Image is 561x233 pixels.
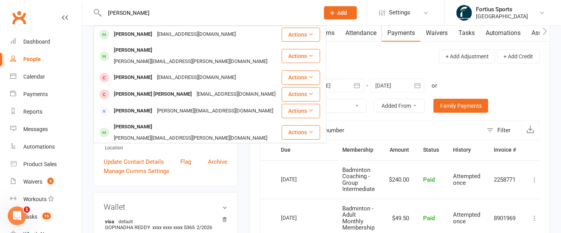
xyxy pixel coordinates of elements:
div: Reports [23,109,42,115]
span: Add [338,10,347,16]
span: Badminton - Adult Monthly Membership [342,205,375,231]
span: default [116,218,135,224]
a: Clubworx [9,8,29,27]
a: Manage Comms Settings [104,166,169,176]
div: Automations [23,144,55,150]
a: Family Payments [434,99,488,113]
a: Flag [181,157,192,166]
div: [GEOGRAPHIC_DATA] [476,13,528,20]
span: 16 [42,213,51,219]
a: Waivers [420,24,453,42]
div: Tasks [23,214,37,220]
span: 3 [47,178,54,184]
img: thumb_image1743802567.png [456,5,472,21]
div: People [23,56,41,62]
button: + Add Adjustment [439,49,495,63]
span: Paid [423,215,435,222]
a: Payments [10,86,82,103]
button: Add [324,6,357,19]
span: Paid [423,176,435,183]
div: [DATE] [281,173,317,185]
div: [PERSON_NAME][EMAIL_ADDRESS][DOMAIN_NAME] [155,105,275,117]
button: Actions [282,87,320,101]
div: [PERSON_NAME] [112,72,155,83]
button: Filter [483,121,521,140]
span: Settings [389,4,410,21]
div: Payments [23,91,48,97]
div: [PERSON_NAME] [112,105,155,117]
button: Added From [374,99,425,113]
div: [PERSON_NAME] [112,45,155,56]
div: Filter [498,126,511,135]
span: 1 [24,207,30,213]
div: [PERSON_NAME] [PERSON_NAME] [112,89,194,100]
div: [EMAIL_ADDRESS][DOMAIN_NAME] [155,29,238,40]
button: Actions [282,104,320,118]
a: Waivers 3 [10,173,82,191]
span: Badminton Coaching - Group Intermediate [342,166,375,193]
div: Waivers [23,179,42,185]
div: Dashboard [23,39,50,45]
div: [DATE] [281,212,317,224]
button: Actions [282,70,320,84]
a: Update Contact Details [104,157,164,166]
div: Workouts [23,196,47,202]
div: [EMAIL_ADDRESS][DOMAIN_NAME] [194,89,278,100]
div: Product Sales [23,161,57,167]
a: Workouts [10,191,82,208]
th: Amount [382,140,416,160]
div: Location [105,144,227,152]
button: Actions [282,49,320,63]
a: Calendar [10,68,82,86]
th: Invoice # [487,140,523,160]
th: History [446,140,487,160]
strong: visa [105,218,223,224]
div: [PERSON_NAME] [112,121,155,133]
div: [PERSON_NAME][EMAIL_ADDRESS][PERSON_NAME][DOMAIN_NAME] [112,56,270,67]
input: Search by invoice number [260,121,483,140]
span: Attempted once [453,211,480,225]
input: Search... [102,7,314,18]
a: Attendance [340,24,382,42]
div: Fortius Sports [476,6,528,13]
a: Automations [10,138,82,156]
span: xxxx xxxx xxxx 5365 [152,224,195,230]
div: or [432,81,437,90]
a: Dashboard [10,33,82,51]
th: Status [416,140,446,160]
button: Actions [282,28,320,42]
th: Membership [335,140,382,160]
a: Messages [10,121,82,138]
a: Reports [10,103,82,121]
div: Calendar [23,74,45,80]
td: 2258771 [487,160,523,199]
a: Automations [480,24,526,42]
th: Due [274,140,335,160]
a: People [10,51,82,68]
button: + Add Credit [497,49,540,63]
div: [PERSON_NAME][EMAIL_ADDRESS][PERSON_NAME][DOMAIN_NAME] [112,133,270,144]
div: [EMAIL_ADDRESS][DOMAIN_NAME] [155,72,238,83]
span: Attempted once [453,173,480,186]
div: [PERSON_NAME] [112,29,155,40]
h3: Wallet [104,203,227,211]
div: Messages [23,126,48,132]
span: 2/2026 [197,224,212,230]
a: Archive [208,157,227,166]
a: Tasks [453,24,480,42]
a: Product Sales [10,156,82,173]
a: Tasks 16 [10,208,82,226]
td: $240.00 [382,160,416,199]
iframe: Intercom live chat [8,207,26,225]
a: Payments [382,24,420,42]
button: Actions [282,125,320,139]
